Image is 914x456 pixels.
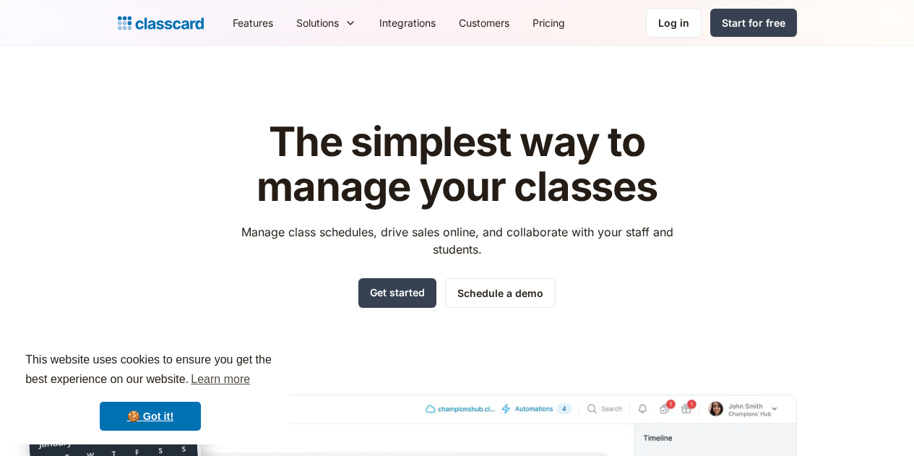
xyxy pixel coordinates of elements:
[358,278,436,308] a: Get started
[12,337,289,444] div: cookieconsent
[722,15,785,30] div: Start for free
[25,351,275,390] span: This website uses cookies to ensure you get the best experience on our website.
[285,7,368,39] div: Solutions
[100,402,201,431] a: dismiss cookie message
[118,13,204,33] a: home
[228,120,686,209] h1: The simplest way to manage your classes
[710,9,797,37] a: Start for free
[521,7,577,39] a: Pricing
[228,223,686,258] p: Manage class schedules, drive sales online, and collaborate with your staff and students.
[296,15,339,30] div: Solutions
[447,7,521,39] a: Customers
[189,369,252,390] a: learn more about cookies
[221,7,285,39] a: Features
[646,8,702,38] a: Log in
[658,15,689,30] div: Log in
[445,278,556,308] a: Schedule a demo
[368,7,447,39] a: Integrations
